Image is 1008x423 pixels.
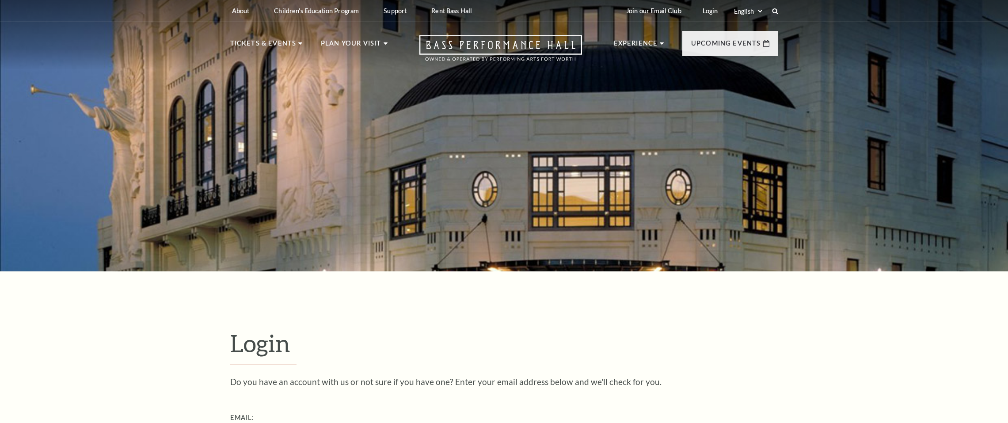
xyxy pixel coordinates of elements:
[384,7,407,15] p: Support
[230,329,290,357] span: Login
[230,414,255,421] label: Email:
[274,7,359,15] p: Children's Education Program
[321,38,381,54] p: Plan Your Visit
[431,7,472,15] p: Rent Bass Hall
[230,377,778,386] p: Do you have an account with us or not sure if you have one? Enter your email address below and we...
[614,38,658,54] p: Experience
[691,38,761,54] p: Upcoming Events
[232,7,250,15] p: About
[230,38,297,54] p: Tickets & Events
[732,7,764,15] select: Select:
